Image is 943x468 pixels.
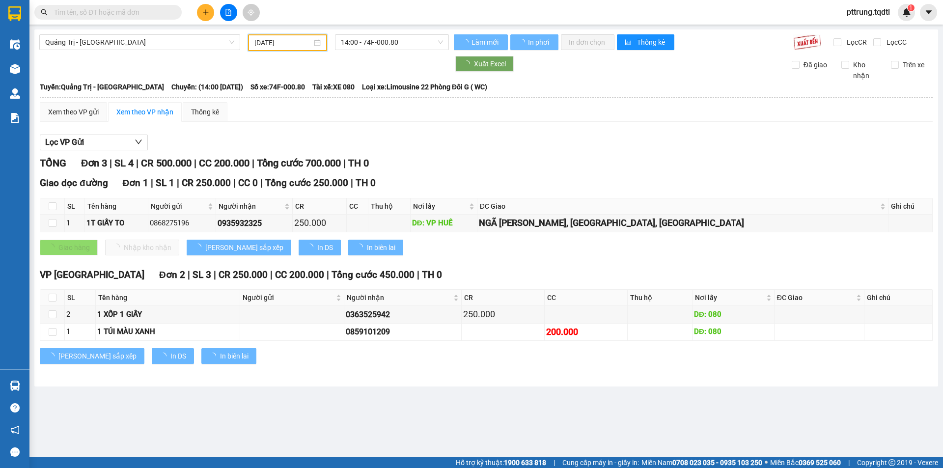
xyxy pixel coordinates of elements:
span: | [194,157,196,169]
button: Giao hàng [40,240,98,255]
span: CR 250.000 [182,177,231,189]
button: aim [243,4,260,21]
span: SL 4 [114,157,134,169]
span: | [270,269,273,280]
th: CC [545,290,628,306]
span: plus [202,9,209,16]
img: warehouse-icon [10,88,20,99]
span: TH 0 [348,157,369,169]
span: Nơi lấy [695,292,764,303]
div: 1 [66,326,94,338]
span: Hỗ trợ kỹ thuật: [456,457,546,468]
span: Xuất Excel [474,58,506,69]
span: notification [10,425,20,435]
img: logo-vxr [8,6,21,21]
span: down [135,138,142,146]
span: In biên lai [220,351,249,361]
div: 1T GIẤY TO [86,218,146,229]
span: loading [194,244,205,250]
span: CC 200.000 [275,269,324,280]
span: Đã giao [800,59,831,70]
button: caret-down [920,4,937,21]
img: warehouse-icon [10,39,20,50]
div: 1 TÚI MÀU XANH [97,326,238,338]
span: Người gửi [151,201,206,212]
div: DĐ: VP HUẾ [412,218,475,229]
div: 250.000 [463,307,543,321]
input: 09/08/2025 [254,37,312,48]
span: search [41,9,48,16]
span: | [343,157,346,169]
span: CC 0 [238,177,258,189]
strong: 0369 525 060 [799,459,841,467]
th: Tên hàng [96,290,240,306]
span: Số xe: 74F-000.80 [250,82,305,92]
span: question-circle [10,403,20,413]
span: message [10,447,20,457]
img: warehouse-icon [10,64,20,74]
th: Ghi chú [864,290,933,306]
span: | [848,457,850,468]
img: 9k= [793,34,821,50]
div: DĐ: 080 [694,309,773,321]
span: Người nhận [219,201,282,212]
span: TH 0 [356,177,376,189]
button: In biên lai [201,348,256,364]
span: Người nhận [347,292,452,303]
span: loading [518,39,527,46]
span: Tổng cước 700.000 [257,157,341,169]
strong: 1900 633 818 [504,459,546,467]
span: Lọc VP Gửi [45,136,84,148]
span: Đơn 1 [123,177,149,189]
th: CR [293,198,347,215]
span: Người gửi [243,292,333,303]
span: Miền Nam [641,457,762,468]
span: copyright [888,459,895,466]
span: loading [48,353,58,359]
span: Tổng cước 450.000 [332,269,415,280]
span: Miền Bắc [770,457,841,468]
th: CC [347,198,368,215]
span: Quảng Trị - Đà Lạt [45,35,234,50]
span: SL 3 [193,269,211,280]
span: ⚪️ [765,461,768,465]
div: 0868275196 [150,218,214,229]
th: SL [65,198,85,215]
img: warehouse-icon [10,381,20,391]
span: | [417,269,419,280]
button: [PERSON_NAME] sắp xếp [40,348,144,364]
span: | [252,157,254,169]
div: Xem theo VP gửi [48,107,99,117]
span: Làm mới [471,37,500,48]
span: Lọc CC [883,37,908,48]
span: Đơn 3 [81,157,107,169]
div: NGÃ [PERSON_NAME], [GEOGRAPHIC_DATA], [GEOGRAPHIC_DATA] [479,216,887,230]
span: ĐC Giao [480,201,878,212]
span: | [177,177,179,189]
span: [PERSON_NAME] sắp xếp [205,242,283,253]
span: In biên lai [367,242,395,253]
span: loading [160,353,170,359]
div: Xem theo VP nhận [116,107,173,117]
div: 1 XỐP 1 GIẤY [97,309,238,321]
span: 1 [909,4,913,11]
button: bar-chartThống kê [617,34,674,50]
button: In phơi [510,34,558,50]
span: Tổng cước 250.000 [265,177,348,189]
div: 250.000 [294,216,345,230]
span: Loại xe: Limousine 22 Phòng Đôi G ( WC) [362,82,487,92]
span: Cung cấp máy in - giấy in: [562,457,639,468]
span: TỔNG [40,157,66,169]
span: loading [209,353,220,359]
img: icon-new-feature [902,8,911,17]
span: CR 250.000 [219,269,268,280]
span: | [554,457,555,468]
span: | [136,157,139,169]
button: Làm mới [454,34,508,50]
span: | [260,177,263,189]
span: Trên xe [899,59,928,70]
span: In DS [317,242,333,253]
button: file-add [220,4,237,21]
span: loading [462,39,470,46]
span: Kho nhận [849,59,884,81]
